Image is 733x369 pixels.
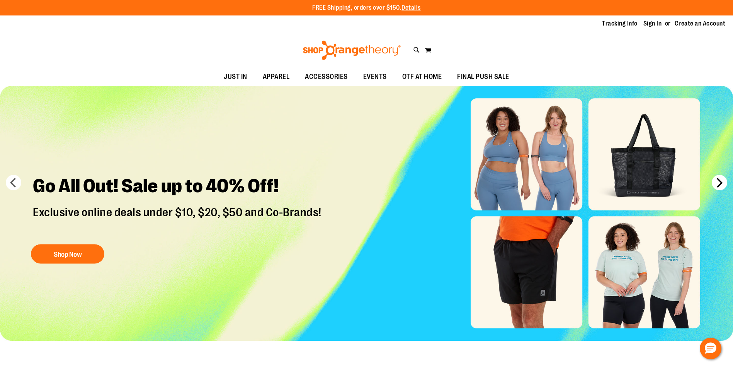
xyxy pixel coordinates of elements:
button: next [712,175,727,190]
button: Shop Now [31,244,104,264]
p: FREE Shipping, orders over $150. [312,3,421,12]
a: JUST IN [216,68,255,86]
a: Details [401,4,421,11]
img: Shop Orangetheory [302,41,402,60]
a: Go All Out! Sale up to 40% Off! Exclusive online deals under $10, $20, $50 and Co-Brands! Shop Now [27,169,329,268]
a: FINAL PUSH SALE [449,68,517,86]
a: OTF AT HOME [395,68,450,86]
a: Create an Account [675,19,726,28]
span: APPAREL [263,68,290,85]
span: JUST IN [224,68,247,85]
a: EVENTS [355,68,395,86]
span: OTF AT HOME [402,68,442,85]
button: Hello, have a question? Let’s chat. [700,338,721,359]
span: FINAL PUSH SALE [457,68,509,85]
h2: Go All Out! Sale up to 40% Off! [27,169,329,205]
a: APPAREL [255,68,298,86]
a: ACCESSORIES [297,68,355,86]
a: Sign In [643,19,662,28]
button: prev [6,175,21,190]
span: EVENTS [363,68,387,85]
a: Tracking Info [602,19,638,28]
p: Exclusive online deals under $10, $20, $50 and Co-Brands! [27,205,329,237]
span: ACCESSORIES [305,68,348,85]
